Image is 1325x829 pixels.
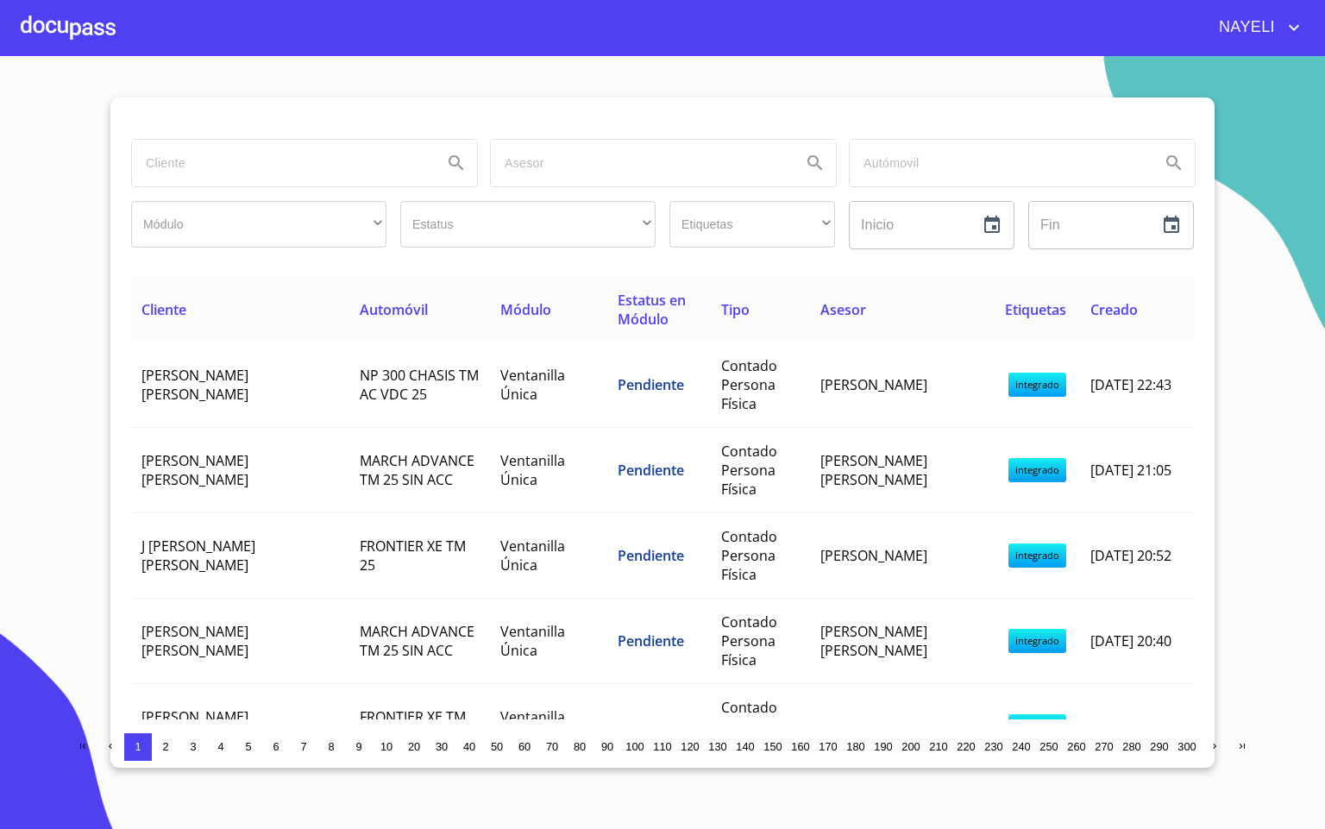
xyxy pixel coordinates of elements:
span: [PERSON_NAME] [820,717,927,736]
button: Search [436,142,477,184]
span: integrado [1008,373,1066,397]
button: 290 [1146,733,1173,761]
span: Ventanilla Única [500,537,565,575]
button: 6 [262,733,290,761]
span: NP 300 CHASIS TM AC VDC 25 [360,366,479,404]
button: Search [1153,142,1195,184]
span: 260 [1067,740,1085,753]
span: Estatus en Módulo [618,291,686,329]
button: 90 [593,733,621,761]
span: MARCH ADVANCE TM 25 SIN ACC [360,451,474,489]
button: 180 [842,733,870,761]
button: 200 [897,733,925,761]
span: 230 [984,740,1002,753]
span: 60 [518,740,531,753]
span: 70 [546,740,558,753]
span: 80 [574,740,586,753]
span: 110 [653,740,671,753]
span: 90 [601,740,613,753]
button: 280 [1118,733,1146,761]
span: 250 [1039,740,1058,753]
span: integrado [1008,629,1066,653]
span: Pendiente [618,631,684,650]
span: [PERSON_NAME] [PERSON_NAME] [820,622,927,660]
button: 220 [952,733,980,761]
span: [DATE] 21:05 [1090,461,1171,480]
button: 30 [428,733,455,761]
span: Pendiente [618,375,684,394]
button: 7 [290,733,317,761]
button: 190 [870,733,897,761]
button: 40 [455,733,483,761]
span: Pendiente [618,546,684,565]
button: 110 [649,733,676,761]
span: MARCH ADVANCE TM 25 SIN ACC [360,622,474,660]
button: 130 [704,733,732,761]
button: 150 [759,733,787,761]
span: 160 [791,740,809,753]
input: search [491,140,788,186]
button: 250 [1035,733,1063,761]
span: Pendiente [618,717,684,736]
span: [PERSON_NAME] [PERSON_NAME] [141,366,248,404]
span: 270 [1095,740,1113,753]
span: 190 [874,740,892,753]
button: 140 [732,733,759,761]
button: 230 [980,733,1008,761]
div: ​ [131,201,386,248]
span: 280 [1122,740,1140,753]
span: 150 [763,740,782,753]
span: 9 [355,740,361,753]
span: J [PERSON_NAME] [PERSON_NAME] [141,537,255,575]
span: FRONTIER XE TM 25 [360,537,466,575]
span: FRONTIER XE TM 25 [360,707,466,745]
span: Pendiente [618,461,684,480]
span: [PERSON_NAME] [PERSON_NAME] [141,707,248,745]
span: 40 [463,740,475,753]
span: 200 [901,740,920,753]
span: Contado Persona Física [721,698,777,755]
span: [DATE] 20:52 [1090,546,1171,565]
button: 4 [207,733,235,761]
button: 8 [317,733,345,761]
span: 240 [1012,740,1030,753]
span: integrado [1008,714,1066,738]
button: 160 [787,733,814,761]
span: [DATE] 22:43 [1090,375,1171,394]
button: 270 [1090,733,1118,761]
span: Ventanilla Única [500,707,565,745]
span: [PERSON_NAME] [820,375,927,394]
span: integrado [1008,458,1066,482]
button: 120 [676,733,704,761]
span: 30 [436,740,448,753]
span: Contado Persona Física [721,612,777,669]
button: 20 [400,733,428,761]
button: 100 [621,733,649,761]
button: 170 [814,733,842,761]
span: Ventanilla Única [500,622,565,660]
button: 70 [538,733,566,761]
button: 5 [235,733,262,761]
button: 2 [152,733,179,761]
span: Contado Persona Física [721,356,777,413]
input: search [132,140,429,186]
button: 9 [345,733,373,761]
button: 10 [373,733,400,761]
span: [PERSON_NAME] [PERSON_NAME] [820,451,927,489]
span: Automóvil [360,300,428,319]
span: 7 [300,740,306,753]
span: Módulo [500,300,551,319]
span: 170 [819,740,837,753]
button: Search [794,142,836,184]
div: ​ [669,201,835,248]
button: 3 [179,733,207,761]
span: 8 [328,740,334,753]
span: 220 [957,740,975,753]
button: 240 [1008,733,1035,761]
button: 1 [124,733,152,761]
span: [DATE] 20:36 [1090,717,1171,736]
span: 130 [708,740,726,753]
span: integrado [1008,543,1066,568]
span: 6 [273,740,279,753]
span: 210 [929,740,947,753]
